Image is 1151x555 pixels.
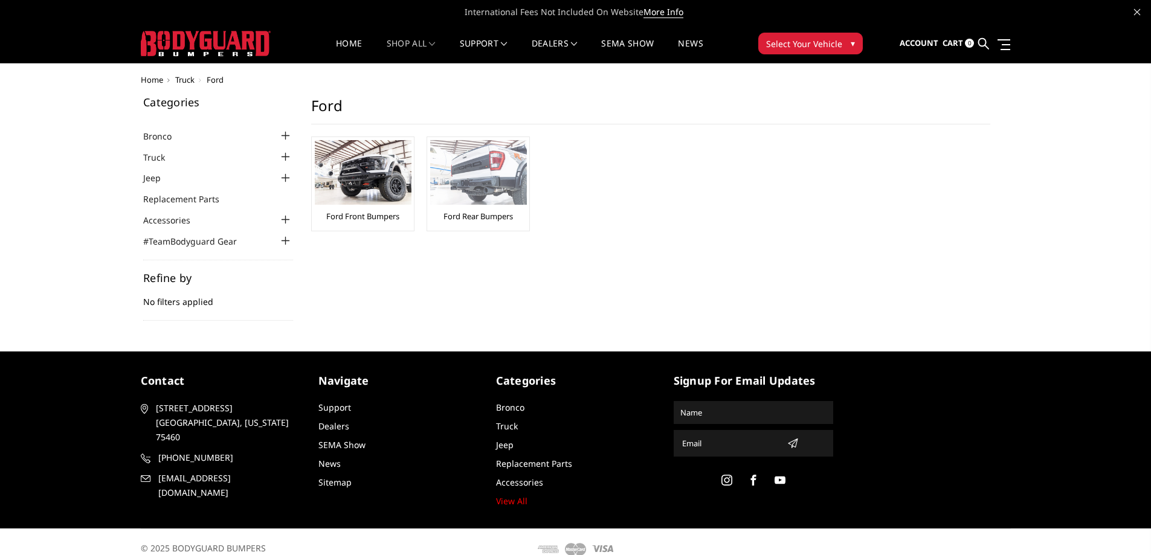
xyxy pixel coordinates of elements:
[141,471,300,500] a: [EMAIL_ADDRESS][DOMAIN_NAME]
[674,373,833,389] h5: signup for email updates
[143,130,187,143] a: Bronco
[387,39,436,63] a: shop all
[143,97,293,107] h5: Categories
[318,439,366,451] a: SEMA Show
[496,439,514,451] a: Jeep
[318,420,349,432] a: Dealers
[143,214,205,226] a: Accessories
[143,172,176,184] a: Jeep
[318,373,478,389] h5: Navigate
[318,402,351,413] a: Support
[677,434,782,453] input: Email
[141,373,300,389] h5: contact
[496,402,524,413] a: Bronco
[766,37,842,50] span: Select Your Vehicle
[601,39,654,63] a: SEMA Show
[900,27,938,60] a: Account
[851,37,855,50] span: ▾
[156,401,296,444] span: [STREET_ADDRESS] [GEOGRAPHIC_DATA], [US_STATE] 75460
[143,272,293,283] h5: Refine by
[143,235,252,248] a: #TeamBodyguard Gear
[141,31,271,56] img: BODYGUARD BUMPERS
[496,458,572,469] a: Replacement Parts
[336,39,362,63] a: Home
[443,211,513,222] a: Ford Rear Bumpers
[141,74,163,85] a: Home
[900,37,938,48] span: Account
[532,39,578,63] a: Dealers
[496,495,527,507] a: View All
[496,420,518,432] a: Truck
[965,39,974,48] span: 0
[158,471,298,500] span: [EMAIL_ADDRESS][DOMAIN_NAME]
[141,542,266,554] span: © 2025 BODYGUARD BUMPERS
[143,272,293,321] div: No filters applied
[318,476,352,488] a: Sitemap
[758,33,863,54] button: Select Your Vehicle
[143,151,180,164] a: Truck
[943,27,974,60] a: Cart 0
[675,403,831,422] input: Name
[326,211,399,222] a: Ford Front Bumpers
[318,458,341,469] a: News
[943,37,963,48] span: Cart
[207,74,224,85] span: Ford
[496,373,656,389] h5: Categories
[1091,497,1151,555] iframe: Chat Widget
[678,39,703,63] a: News
[643,6,683,18] a: More Info
[158,451,298,465] span: [PHONE_NUMBER]
[311,97,990,124] h1: Ford
[143,193,234,205] a: Replacement Parts
[175,74,195,85] a: Truck
[460,39,508,63] a: Support
[496,476,543,488] a: Accessories
[141,451,300,465] a: [PHONE_NUMBER]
